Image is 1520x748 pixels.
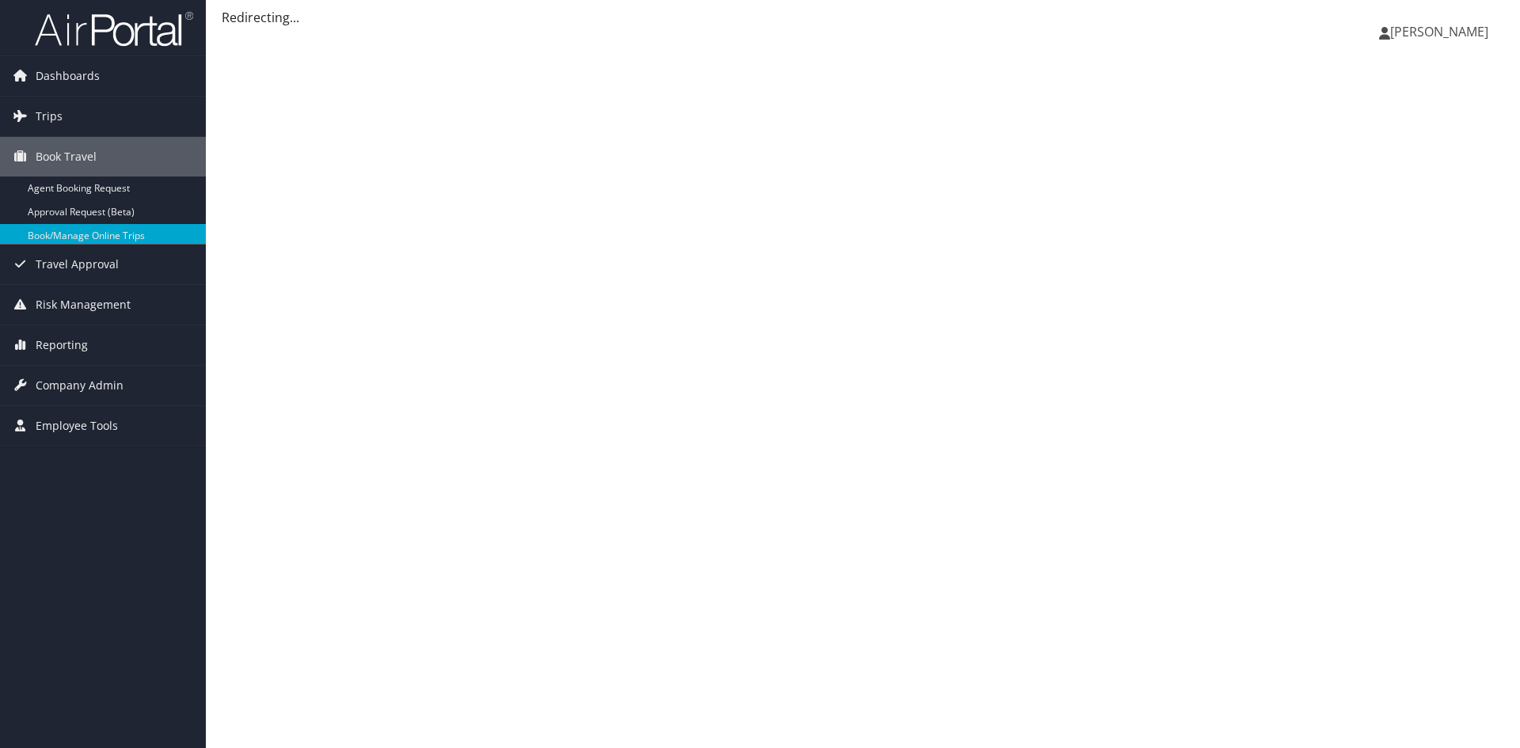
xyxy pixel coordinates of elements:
span: Risk Management [36,285,131,325]
span: Employee Tools [36,406,118,446]
span: Book Travel [36,137,97,177]
span: Travel Approval [36,245,119,284]
img: airportal-logo.png [35,10,193,47]
span: Company Admin [36,366,123,405]
a: [PERSON_NAME] [1379,8,1504,55]
span: Trips [36,97,63,136]
div: Redirecting... [222,8,1504,27]
span: [PERSON_NAME] [1390,23,1488,40]
span: Reporting [36,325,88,365]
span: Dashboards [36,56,100,96]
